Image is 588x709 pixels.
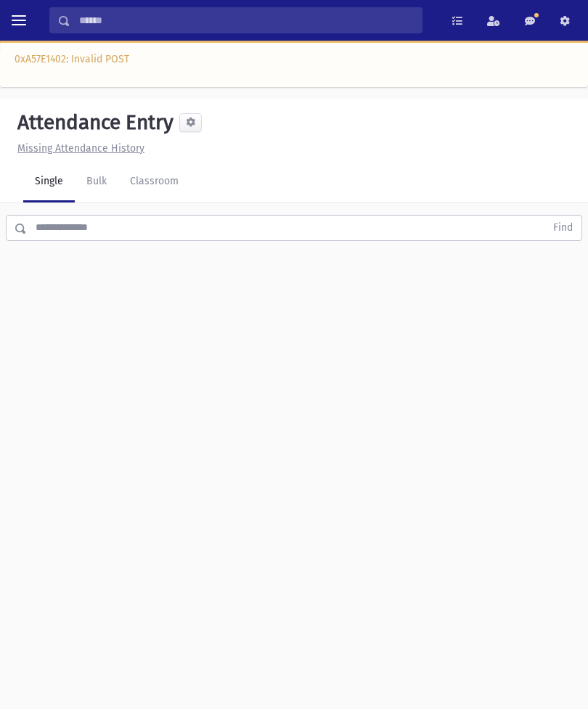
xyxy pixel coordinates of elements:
[12,110,173,135] h5: Attendance Entry
[75,162,118,202] a: Bulk
[70,7,422,33] input: Search
[6,7,32,33] button: toggle menu
[544,216,581,240] button: Find
[118,162,190,202] a: Classroom
[12,142,144,155] a: Missing Attendance History
[17,142,144,155] u: Missing Attendance History
[23,162,75,202] a: Single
